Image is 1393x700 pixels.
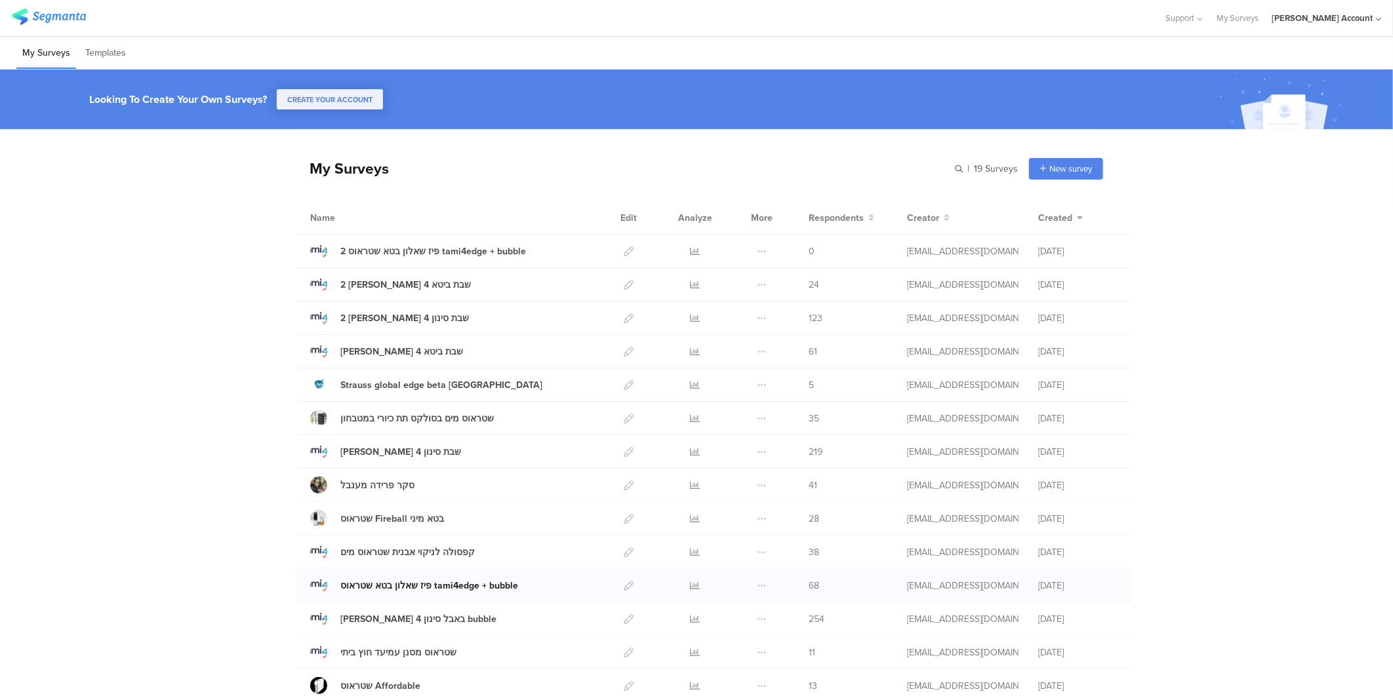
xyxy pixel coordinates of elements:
[809,244,815,258] span: 0
[907,378,1019,392] div: odelya@ifocus-r.com
[907,545,1019,559] div: odelya@ifocus-r.com
[809,545,819,559] span: 38
[340,612,496,626] div: שטראוס תמי 4 באבל סינון bubble
[12,9,86,25] img: segmanta logo
[310,577,518,594] a: פיז שאלון בטא שטראוס tami4edge + bubble
[1038,545,1117,559] div: [DATE]
[340,278,471,292] div: 2 שטראוס תמי 4 שבת ביטא
[809,445,822,459] span: 219
[1038,378,1117,392] div: [DATE]
[340,646,456,659] div: שטראוס מסנן עמיעד חוץ ביתי
[809,579,819,593] span: 68
[965,162,971,176] span: |
[79,38,132,69] li: Templates
[1038,244,1117,258] div: [DATE]
[907,512,1019,526] div: odelya@ifocus-r.com
[1215,73,1350,133] img: create_account_image.svg
[809,345,817,359] span: 61
[340,579,518,593] div: פיז שאלון בטא שטראוס tami4edge + bubble
[907,679,1019,693] div: odelya@ifocus-r.com
[310,376,542,393] a: Strauss global edge beta [GEOGRAPHIC_DATA]
[1038,679,1117,693] div: [DATE]
[809,412,819,425] span: 35
[907,278,1019,292] div: odelya@ifocus-r.com
[340,311,469,325] div: 2 שטראוס תמי 4 שבת סינון
[310,510,444,527] a: שטראוס Fireball בטא מיני
[809,612,824,626] span: 254
[907,244,1019,258] div: odelya@ifocus-r.com
[340,244,526,258] div: 2 פיז שאלון בטא שטראוס tami4edge + bubble
[1038,345,1117,359] div: [DATE]
[340,345,463,359] div: שטראוס תמי 4 שבת ביטא
[310,543,475,560] a: קפסולה לניקוי אבנית שטראוס מים
[1038,478,1117,492] div: [DATE]
[287,94,373,105] span: CREATE YOUR ACCOUNT
[1038,211,1072,225] span: Created
[809,278,819,292] span: 24
[1272,12,1373,24] div: [PERSON_NAME] Account
[676,201,715,234] div: Analyze
[1038,646,1117,659] div: [DATE]
[16,38,76,69] li: My Surveys
[1038,612,1117,626] div: [DATE]
[310,644,456,661] a: שטראוס מסנן עמיעד חוץ ביתי
[907,445,1019,459] div: odelya@ifocus-r.com
[310,309,469,326] a: 2 [PERSON_NAME] 4 שבת סינון
[1038,278,1117,292] div: [DATE]
[809,679,817,693] span: 13
[907,478,1019,492] div: odelya@ifocus-r.com
[907,211,939,225] span: Creator
[809,378,814,392] span: 5
[1038,579,1117,593] div: [DATE]
[340,679,420,693] div: שטראוס Affordable
[1049,163,1092,175] span: New survey
[809,478,817,492] span: 41
[277,89,383,109] button: CREATE YOUR ACCOUNT
[809,311,822,325] span: 123
[907,211,950,225] button: Creator
[89,92,267,107] div: Looking To Create Your Own Surveys?
[809,646,815,659] span: 11
[340,378,542,392] div: Strauss global edge beta Australia
[340,445,461,459] div: שטראוס תמי 4 שבת סינון
[310,476,414,494] a: סקר פרידה מענבל
[1038,311,1117,325] div: [DATE]
[748,201,776,234] div: More
[907,579,1019,593] div: odelya@ifocus-r.com
[809,211,874,225] button: Respondents
[615,201,643,234] div: Edit
[340,412,494,425] div: שטראוס מים בסולקס תת כיורי במטבחון
[296,157,389,180] div: My Surveys
[310,610,496,627] a: [PERSON_NAME] 4 באבל סינון bubble
[340,512,444,526] div: שטראוס Fireball בטא מיני
[310,443,461,460] a: [PERSON_NAME] 4 שבת סינון
[1038,412,1117,425] div: [DATE]
[907,646,1019,659] div: odelya@ifocus-r.com
[310,243,526,260] a: 2 פיז שאלון בטא שטראוס tami4edge + bubble
[310,677,420,694] a: שטראוס Affordable
[1166,12,1195,24] span: Support
[340,545,475,559] div: קפסולה לניקוי אבנית שטראוס מים
[809,512,819,526] span: 28
[340,478,414,492] div: סקר פרידה מענבל
[1038,211,1083,225] button: Created
[974,162,1018,176] span: 19 Surveys
[310,211,389,225] div: Name
[907,612,1019,626] div: odelya@ifocus-r.com
[1038,512,1117,526] div: [DATE]
[310,343,463,360] a: [PERSON_NAME] 4 שבת ביטא
[1038,445,1117,459] div: [DATE]
[907,311,1019,325] div: odelya@ifocus-r.com
[907,412,1019,425] div: odelya@ifocus-r.com
[310,276,471,293] a: 2 [PERSON_NAME] 4 שבת ביטא
[907,345,1019,359] div: odelya@ifocus-r.com
[809,211,864,225] span: Respondents
[310,410,494,427] a: שטראוס מים בסולקס תת כיורי במטבחון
